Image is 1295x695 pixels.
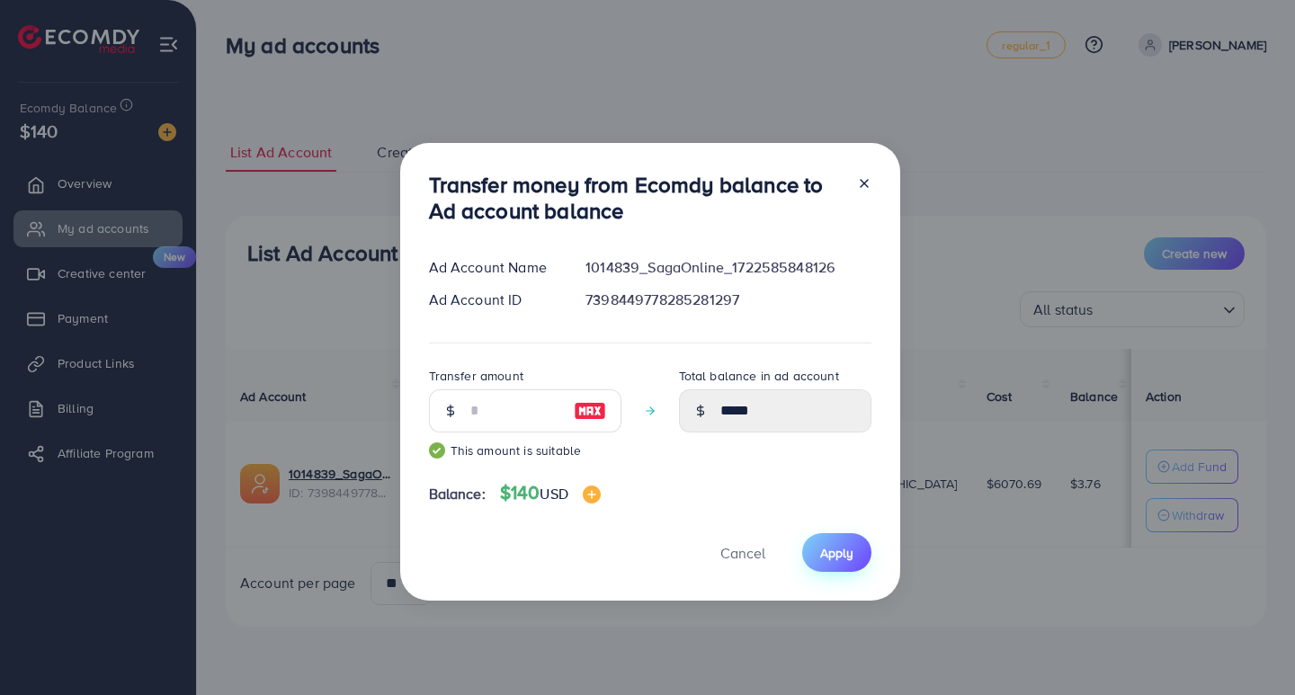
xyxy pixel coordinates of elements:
[583,486,601,503] img: image
[720,543,765,563] span: Cancel
[802,533,871,572] button: Apply
[429,442,445,459] img: guide
[571,257,885,278] div: 1014839_SagaOnline_1722585848126
[429,484,486,504] span: Balance:
[415,290,572,310] div: Ad Account ID
[429,367,523,385] label: Transfer amount
[415,257,572,278] div: Ad Account Name
[429,172,843,224] h3: Transfer money from Ecomdy balance to Ad account balance
[1219,614,1282,682] iframe: Chat
[820,544,853,562] span: Apply
[571,290,885,310] div: 7398449778285281297
[574,400,606,422] img: image
[679,367,839,385] label: Total balance in ad account
[429,441,621,459] small: This amount is suitable
[540,484,567,503] span: USD
[698,533,788,572] button: Cancel
[500,482,601,504] h4: $140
